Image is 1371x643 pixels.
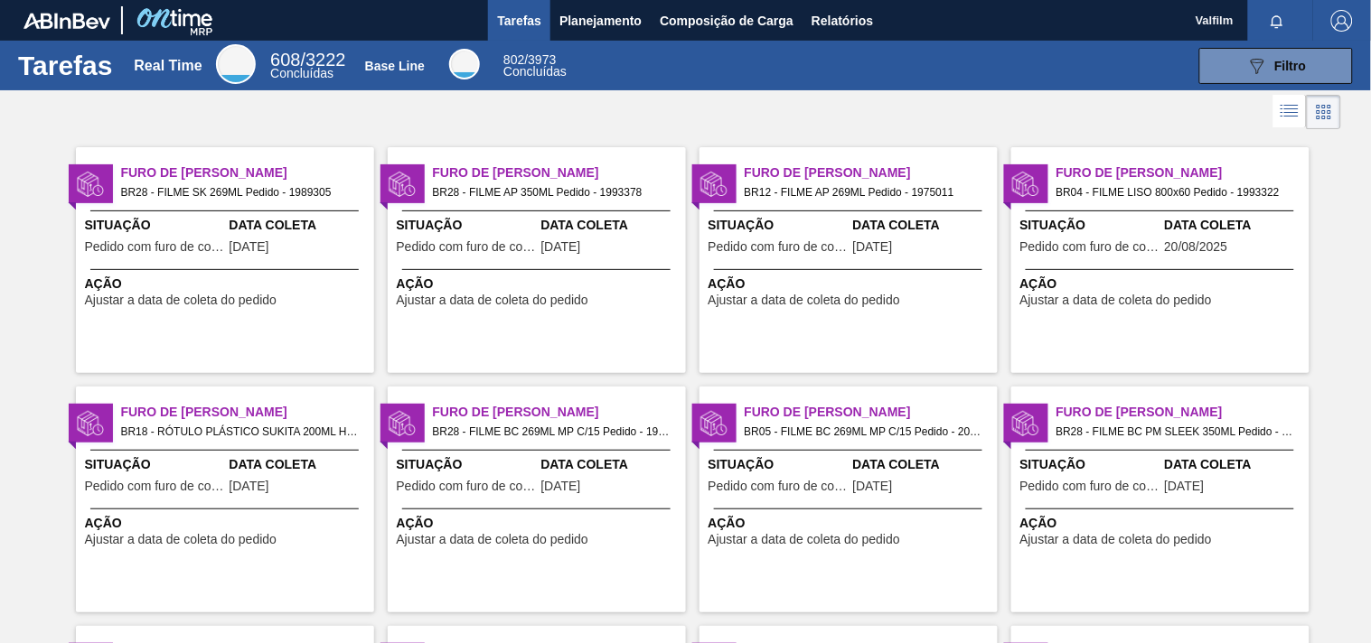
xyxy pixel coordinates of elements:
span: Data Coleta [853,216,993,235]
span: Filtro [1275,59,1307,73]
span: BR28 - FILME BC 269ML MP C/15 Pedido - 1988868 [433,422,671,442]
span: Data Coleta [230,455,370,474]
span: BR05 - FILME BC 269ML MP C/15 Pedido - 2005624 [745,422,983,442]
span: Furo de Coleta [1056,163,1310,182]
span: Ajustar a data de coleta do pedido [397,294,589,307]
span: 22/08/2025 [541,240,581,254]
span: BR04 - FILME LISO 800x60 Pedido - 1993322 [1056,182,1295,202]
span: Ação [1020,514,1305,533]
div: Visão em Cards [1307,95,1341,129]
span: 25/08/2025 [1165,480,1205,493]
span: 23/08/2025 [230,480,269,493]
span: 25/08/2025 [853,240,893,254]
span: Ação [709,275,993,294]
img: status [700,410,728,437]
span: Relatórios [812,10,873,32]
div: Base Line [503,54,567,78]
span: Ação [85,514,370,533]
span: Data Coleta [541,455,681,474]
div: Base Line [449,49,480,79]
span: Furo de Coleta [121,163,374,182]
div: Visão em Lista [1273,95,1307,129]
span: 608 [270,50,300,70]
span: 20/08/2025 [1165,240,1228,254]
span: Furo de Coleta [433,403,686,422]
span: Ação [85,275,370,294]
span: BR12 - FILME AP 269ML Pedido - 1975011 [745,182,983,202]
span: Furo de Coleta [433,163,686,182]
span: Situação [1020,455,1160,474]
img: Logout [1331,10,1353,32]
span: Concluídas [270,66,333,80]
img: status [1012,410,1039,437]
span: Data Coleta [853,455,993,474]
span: Furo de Coleta [1056,403,1310,422]
span: 25/08/2025 [541,480,581,493]
span: BR28 - FILME SK 269ML Pedido - 1989305 [121,182,360,202]
div: Real Time [270,52,345,79]
span: Ajustar a data de coleta do pedido [85,294,277,307]
span: Ajustar a data de coleta do pedido [85,533,277,546]
button: Notificações [1248,8,1306,33]
span: Ajustar a data de coleta do pedido [397,533,589,546]
span: Pedido com furo de coleta [1020,240,1160,254]
span: / 3973 [503,52,556,67]
span: Composição de Carga [660,10,793,32]
span: Pedido com furo de coleta [85,480,225,493]
span: Ajustar a data de coleta do pedido [1020,533,1213,546]
span: Pedido com furo de coleta [397,240,537,254]
span: Situação [85,216,225,235]
span: Data Coleta [1165,455,1305,474]
span: 25/08/2025 [853,480,893,493]
span: Situação [397,455,537,474]
span: Pedido com furo de coleta [397,480,537,493]
span: Ajustar a data de coleta do pedido [709,294,901,307]
span: Situação [1020,216,1160,235]
span: Situação [85,455,225,474]
span: Pedido com furo de coleta [709,240,849,254]
span: 802 [503,52,524,67]
span: BR28 - FILME BC PM SLEEK 350ML Pedido - 1981347 [1056,422,1295,442]
span: Tarefas [497,10,541,32]
button: Filtro [1199,48,1353,84]
span: Situação [709,455,849,474]
img: status [77,171,104,198]
img: status [1012,171,1039,198]
h1: Tarefas [18,55,113,76]
span: Data Coleta [1165,216,1305,235]
div: Real Time [134,58,202,74]
span: Data Coleta [230,216,370,235]
img: TNhmsLtSVTkK8tSr43FrP2fwEKptu5GPRR3wAAAABJRU5ErkJggg== [23,13,110,29]
span: Ação [1020,275,1305,294]
span: Situação [397,216,537,235]
span: Ação [397,514,681,533]
span: Ação [397,275,681,294]
span: Situação [709,216,849,235]
img: status [389,171,416,198]
span: Planejamento [559,10,642,32]
span: Data Coleta [541,216,681,235]
span: Furo de Coleta [745,403,998,422]
span: BR28 - FILME AP 350ML Pedido - 1993378 [433,182,671,202]
span: Ação [709,514,993,533]
span: Furo de Coleta [121,403,374,422]
img: status [77,410,104,437]
div: Real Time [216,44,256,84]
div: Base Line [365,59,425,73]
span: Furo de Coleta [745,163,998,182]
span: Pedido com furo de coleta [85,240,225,254]
span: BR18 - RÓTULO PLÁSTICO SUKITA 200ML H Pedido - 1988542 [121,422,360,442]
span: Ajustar a data de coleta do pedido [709,533,901,546]
img: status [389,410,416,437]
img: status [700,171,728,198]
span: Pedido com furo de coleta [709,480,849,493]
span: Ajustar a data de coleta do pedido [1020,294,1213,307]
span: 24/08/2025 [230,240,269,254]
span: Concluídas [503,64,567,79]
span: Pedido com furo de coleta [1020,480,1160,493]
span: / 3222 [270,50,345,70]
